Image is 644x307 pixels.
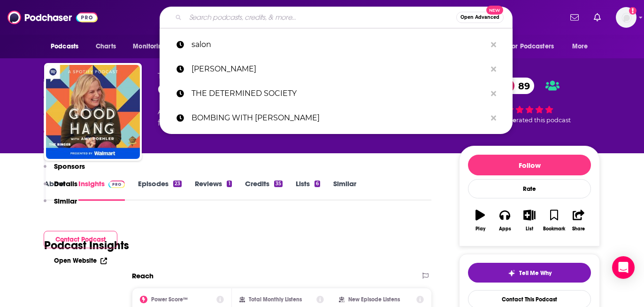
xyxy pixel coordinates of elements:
[51,40,78,53] span: Podcasts
[132,271,153,280] h2: Reach
[509,78,535,94] span: 89
[468,179,591,198] div: Rate
[456,12,504,23] button: Open AdvancedNew
[348,296,400,303] h2: New Episode Listens
[160,7,513,28] div: Search podcasts, credits, & more...
[160,106,513,130] a: BOMBING WITH [PERSON_NAME]
[8,8,98,26] img: Podchaser - Follow, Share and Rate Podcasts
[192,106,486,130] p: BOMBING WITH ERIC ANDRE
[192,32,486,57] p: salon
[44,197,77,214] button: Similar
[616,7,636,28] button: Show profile menu
[567,9,583,25] a: Show notifications dropdown
[590,9,605,25] a: Show notifications dropdown
[612,256,635,279] div: Open Intercom Messenger
[572,226,585,232] div: Share
[192,81,486,106] p: THE DETERMINED SOCIETY
[158,106,263,129] div: A weekly podcast
[195,179,231,201] a: Reviews1
[249,296,302,303] h2: Total Monthly Listens
[616,7,636,28] img: User Profile
[192,57,486,81] p: Keke Palmer
[296,179,320,201] a: Lists6
[499,78,535,94] a: 89
[572,40,588,53] span: More
[160,32,513,57] a: salon
[126,38,178,55] button: open menu
[90,38,122,55] a: Charts
[245,179,283,201] a: Credits35
[314,181,320,187] div: 6
[460,15,499,20] span: Open Advanced
[475,226,485,232] div: Play
[44,231,117,248] button: Contact Podcast
[486,6,503,15] span: New
[44,38,91,55] button: open menu
[158,118,263,129] span: featuring
[468,204,492,237] button: Play
[468,263,591,283] button: tell me why sparkleTell Me Why
[44,179,77,197] button: Details
[46,65,140,159] img: Good Hang with Amy Poehler
[160,57,513,81] a: [PERSON_NAME]
[173,181,182,187] div: 23
[503,38,567,55] button: open menu
[54,197,77,205] p: Similar
[185,10,456,25] input: Search podcasts, credits, & more...
[227,181,231,187] div: 1
[542,204,566,237] button: Bookmark
[158,71,201,80] span: The Ringer
[519,269,552,277] span: Tell Me Why
[492,204,517,237] button: Apps
[333,179,356,201] a: Similar
[543,226,565,232] div: Bookmark
[54,257,107,265] a: Open Website
[54,179,77,188] p: Details
[629,7,636,15] svg: Add a profile image
[499,226,511,232] div: Apps
[151,296,188,303] h2: Power Score™
[96,40,116,53] span: Charts
[567,204,591,237] button: Share
[138,179,182,201] a: Episodes23
[517,204,542,237] button: List
[468,155,591,175] button: Follow
[459,71,600,130] div: 89 5 peoplerated this podcast
[516,117,571,124] span: rated this podcast
[133,40,166,53] span: Monitoring
[566,38,600,55] button: open menu
[508,269,515,277] img: tell me why sparkle
[616,7,636,28] span: Logged in as ElaineatWink
[160,81,513,106] a: THE DETERMINED SOCIETY
[509,40,554,53] span: For Podcasters
[274,181,283,187] div: 35
[526,226,533,232] div: List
